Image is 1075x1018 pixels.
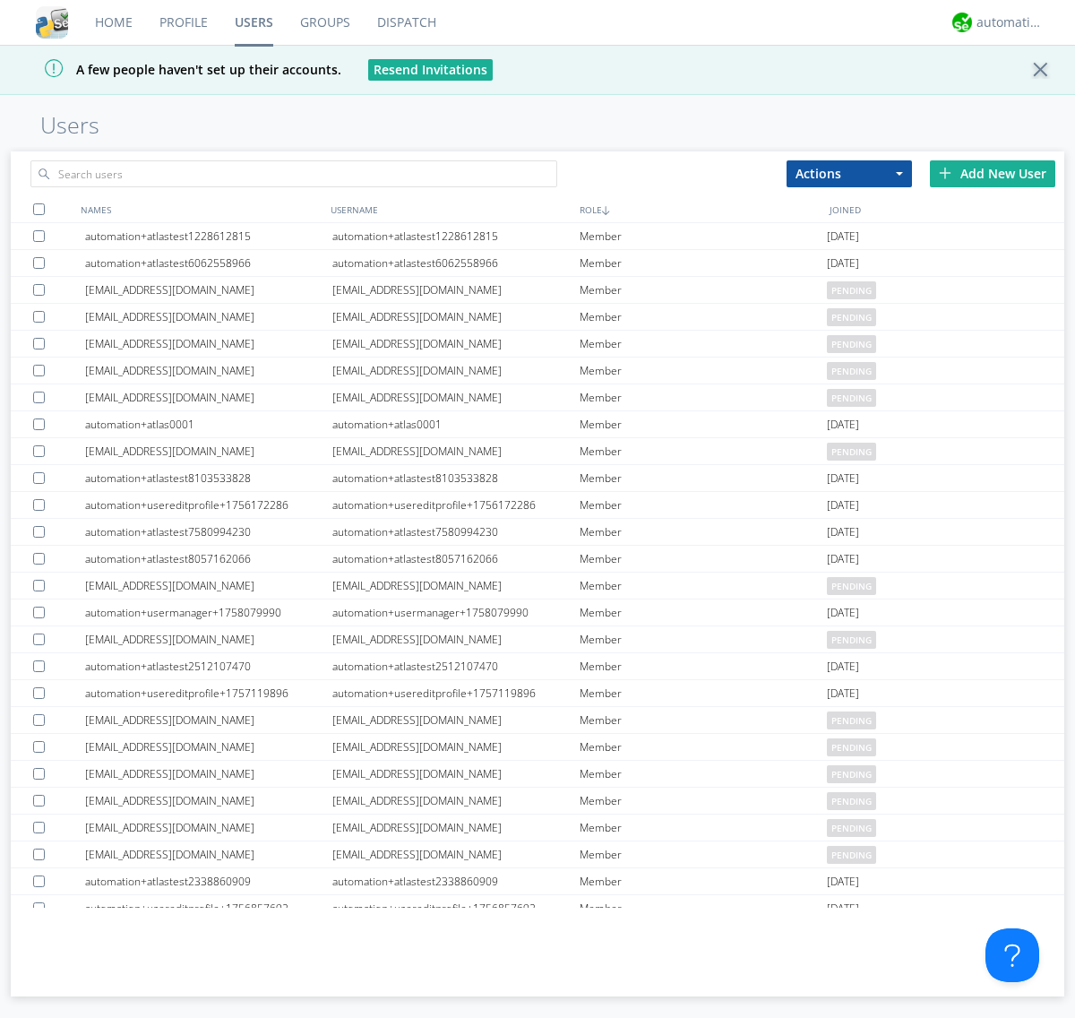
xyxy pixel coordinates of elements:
[930,160,1055,187] div: Add New User
[580,653,827,679] div: Member
[11,331,1064,358] a: [EMAIL_ADDRESS][DOMAIN_NAME][EMAIL_ADDRESS][DOMAIN_NAME]Memberpending
[827,250,859,277] span: [DATE]
[332,815,580,841] div: [EMAIL_ADDRESS][DOMAIN_NAME]
[332,761,580,787] div: [EMAIL_ADDRESS][DOMAIN_NAME]
[580,438,827,464] div: Member
[580,411,827,437] div: Member
[827,738,876,756] span: pending
[11,868,1064,895] a: automation+atlastest2338860909automation+atlastest2338860909Member[DATE]
[332,734,580,760] div: [EMAIL_ADDRESS][DOMAIN_NAME]
[85,680,332,706] div: automation+usereditprofile+1757119896
[11,761,1064,788] a: [EMAIL_ADDRESS][DOMAIN_NAME][EMAIL_ADDRESS][DOMAIN_NAME]Memberpending
[11,223,1064,250] a: automation+atlastest1228612815automation+atlastest1228612815Member[DATE]
[332,465,580,491] div: automation+atlastest8103533828
[85,546,332,572] div: automation+atlastest8057162066
[85,277,332,303] div: [EMAIL_ADDRESS][DOMAIN_NAME]
[332,331,580,357] div: [EMAIL_ADDRESS][DOMAIN_NAME]
[580,358,827,384] div: Member
[11,895,1064,922] a: automation+usereditprofile+1756857692automation+usereditprofile+1756857692Member[DATE]
[85,600,332,625] div: automation+usermanager+1758079990
[580,841,827,867] div: Member
[11,707,1064,734] a: [EMAIL_ADDRESS][DOMAIN_NAME][EMAIL_ADDRESS][DOMAIN_NAME]Memberpending
[580,734,827,760] div: Member
[332,680,580,706] div: automation+usereditprofile+1757119896
[332,788,580,814] div: [EMAIL_ADDRESS][DOMAIN_NAME]
[332,223,580,249] div: automation+atlastest1228612815
[85,707,332,733] div: [EMAIL_ADDRESS][DOMAIN_NAME]
[827,443,876,461] span: pending
[580,223,827,249] div: Member
[85,868,332,894] div: automation+atlastest2338860909
[11,815,1064,841] a: [EMAIL_ADDRESS][DOMAIN_NAME][EMAIL_ADDRESS][DOMAIN_NAME]Memberpending
[11,653,1064,680] a: automation+atlastest2512107470automation+atlastest2512107470Member[DATE]
[827,465,859,492] span: [DATE]
[85,223,332,249] div: automation+atlastest1228612815
[85,841,332,867] div: [EMAIL_ADDRESS][DOMAIN_NAME]
[11,277,1064,304] a: [EMAIL_ADDRESS][DOMAIN_NAME][EMAIL_ADDRESS][DOMAIN_NAME]Memberpending
[580,626,827,652] div: Member
[85,492,332,518] div: automation+usereditprofile+1756172286
[332,707,580,733] div: [EMAIL_ADDRESS][DOMAIN_NAME]
[827,519,859,546] span: [DATE]
[827,389,876,407] span: pending
[827,308,876,326] span: pending
[85,761,332,787] div: [EMAIL_ADDRESS][DOMAIN_NAME]
[85,519,332,545] div: automation+atlastest7580994230
[827,335,876,353] span: pending
[825,196,1075,222] div: JOINED
[85,438,332,464] div: [EMAIL_ADDRESS][DOMAIN_NAME]
[332,438,580,464] div: [EMAIL_ADDRESS][DOMAIN_NAME]
[332,868,580,894] div: automation+atlastest2338860909
[368,59,493,81] button: Resend Invitations
[580,465,827,491] div: Member
[827,712,876,729] span: pending
[580,277,827,303] div: Member
[580,815,827,841] div: Member
[332,304,580,330] div: [EMAIL_ADDRESS][DOMAIN_NAME]
[332,384,580,410] div: [EMAIL_ADDRESS][DOMAIN_NAME]
[85,250,332,276] div: automation+atlastest6062558966
[11,788,1064,815] a: [EMAIL_ADDRESS][DOMAIN_NAME][EMAIL_ADDRESS][DOMAIN_NAME]Memberpending
[827,653,859,680] span: [DATE]
[332,277,580,303] div: [EMAIL_ADDRESS][DOMAIN_NAME]
[332,653,580,679] div: automation+atlastest2512107470
[827,895,859,922] span: [DATE]
[985,928,1039,982] iframe: Toggle Customer Support
[827,223,859,250] span: [DATE]
[11,358,1064,384] a: [EMAIL_ADDRESS][DOMAIN_NAME][EMAIL_ADDRESS][DOMAIN_NAME]Memberpending
[85,331,332,357] div: [EMAIL_ADDRESS][DOMAIN_NAME]
[85,358,332,384] div: [EMAIL_ADDRESS][DOMAIN_NAME]
[85,895,332,921] div: automation+usereditprofile+1756857692
[787,160,912,187] button: Actions
[332,411,580,437] div: automation+atlas0001
[85,815,332,841] div: [EMAIL_ADDRESS][DOMAIN_NAME]
[580,304,827,330] div: Member
[952,13,972,32] img: d2d01cd9b4174d08988066c6d424eccd
[827,792,876,810] span: pending
[85,384,332,410] div: [EMAIL_ADDRESS][DOMAIN_NAME]
[827,819,876,837] span: pending
[580,546,827,572] div: Member
[580,707,827,733] div: Member
[827,600,859,626] span: [DATE]
[580,868,827,894] div: Member
[332,895,580,921] div: automation+usereditprofile+1756857692
[827,411,859,438] span: [DATE]
[85,573,332,599] div: [EMAIL_ADDRESS][DOMAIN_NAME]
[827,846,876,864] span: pending
[939,167,951,179] img: plus.svg
[827,281,876,299] span: pending
[85,465,332,491] div: automation+atlastest8103533828
[827,680,859,707] span: [DATE]
[11,304,1064,331] a: [EMAIL_ADDRESS][DOMAIN_NAME][EMAIL_ADDRESS][DOMAIN_NAME]Memberpending
[326,196,576,222] div: USERNAME
[85,626,332,652] div: [EMAIL_ADDRESS][DOMAIN_NAME]
[580,895,827,921] div: Member
[11,519,1064,546] a: automation+atlastest7580994230automation+atlastest7580994230Member[DATE]
[85,788,332,814] div: [EMAIL_ADDRESS][DOMAIN_NAME]
[580,600,827,625] div: Member
[11,841,1064,868] a: [EMAIL_ADDRESS][DOMAIN_NAME][EMAIL_ADDRESS][DOMAIN_NAME]Memberpending
[575,196,825,222] div: ROLE
[332,358,580,384] div: [EMAIL_ADDRESS][DOMAIN_NAME]
[13,61,341,78] span: A few people haven't set up their accounts.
